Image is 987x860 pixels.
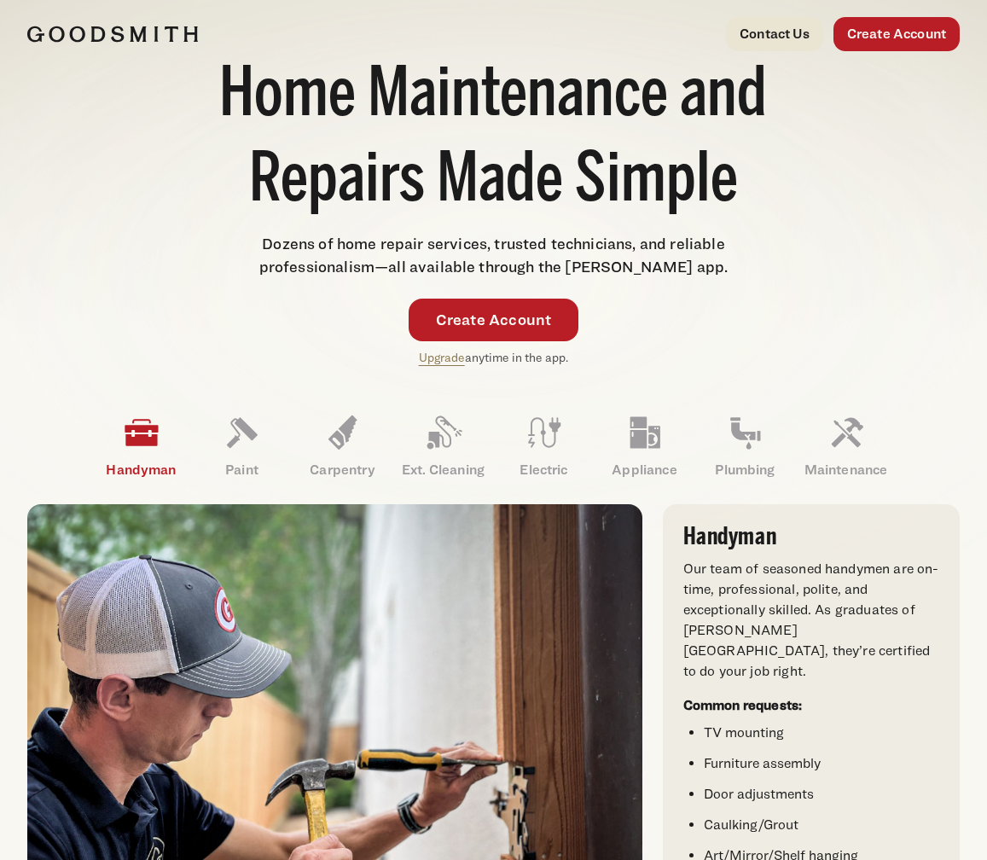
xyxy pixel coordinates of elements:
p: Maintenance [796,460,897,480]
img: Goodsmith [27,26,198,43]
h1: Home Maintenance and Repairs Made Simple [183,55,804,225]
li: Door adjustments [704,784,939,805]
a: Appliance [595,402,695,491]
p: Appliance [595,460,695,480]
a: Plumbing [695,402,796,491]
li: Caulking/Grout [704,815,939,835]
a: Electric [494,402,595,491]
a: Paint [192,402,293,491]
a: Create Account [833,17,960,51]
p: Our team of seasoned handymen are on-time, professional, polite, and exceptionally skilled. As gr... [683,559,939,682]
p: Ext. Cleaning [393,460,494,480]
h3: Handyman [683,525,939,549]
a: Handyman [91,402,192,491]
a: Carpentry [293,402,393,491]
strong: Common requests: [683,697,803,713]
p: Carpentry [293,460,393,480]
p: Paint [192,460,293,480]
a: Create Account [409,299,579,341]
p: Plumbing [695,460,796,480]
p: anytime in the app. [419,348,569,368]
a: Ext. Cleaning [393,402,494,491]
a: Contact Us [726,17,823,51]
a: Maintenance [796,402,897,491]
span: Dozens of home repair services, trusted technicians, and reliable professionalism—all available t... [259,235,729,276]
a: Upgrade [419,350,465,364]
p: Electric [494,460,595,480]
li: Furniture assembly [704,753,939,774]
p: Handyman [91,460,192,480]
li: TV mounting [704,723,939,743]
